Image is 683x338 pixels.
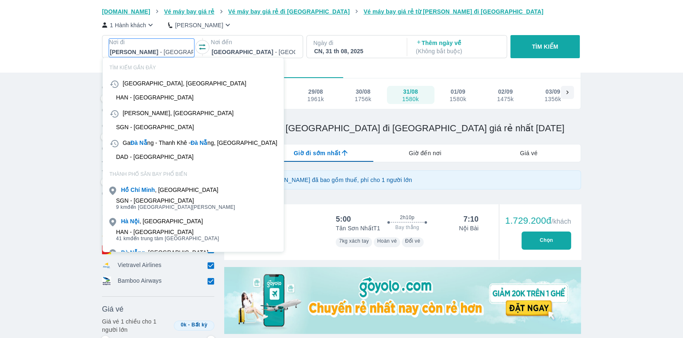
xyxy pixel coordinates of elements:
div: 1475k [497,96,514,102]
p: TÌM KIẾM [532,43,558,51]
span: Bất kỳ [192,322,208,328]
span: 2h10p [400,214,414,221]
b: Nẵ [199,139,207,146]
button: [PERSON_NAME] [168,21,232,29]
p: Nơi đi [109,38,194,46]
p: Tân Sơn Nhất T1 [336,224,380,232]
p: Nội Bài [459,224,478,232]
div: CN, 31 th 08, 2025 [314,47,398,55]
b: Hà [121,218,128,225]
span: Giờ đến nơi [409,149,441,157]
div: 1961k [307,96,324,102]
div: 1356k [545,96,561,102]
b: Nẵ [139,139,147,146]
h1: Vé máy bay từ [GEOGRAPHIC_DATA] đi [GEOGRAPHIC_DATA] giá rẻ nhất [DATE] [224,123,581,134]
div: 01/09 [451,87,465,96]
p: Nơi đến [211,38,296,46]
div: 31/08 [403,87,418,96]
img: media-0 [224,267,581,334]
b: Đà [190,139,198,146]
button: TÌM KIẾM [510,35,579,58]
p: 1 Hành khách [110,21,146,29]
div: [GEOGRAPHIC_DATA], [GEOGRAPHIC_DATA] [123,79,246,87]
b: Hồ [121,187,129,193]
span: 7kg xách tay [339,238,369,244]
b: Đà [130,139,138,146]
span: 9 km [116,204,128,210]
span: Đổi vé [405,238,420,244]
p: Bamboo Airways [118,277,161,286]
div: SGN - [GEOGRAPHIC_DATA] [116,124,194,130]
p: ( Không bắt buộc ) [416,47,499,55]
div: 03/09 [545,87,560,96]
div: [PERSON_NAME], [GEOGRAPHIC_DATA] [123,109,234,117]
p: THÀNH PHỐ SÂN BAY PHỔ BIẾN [103,171,284,177]
button: 1 Hành khách [102,21,155,29]
p: Giá trên [DOMAIN_NAME] đã bao gồm thuế, phí cho 1 người lớn [240,176,412,184]
span: Hoàn vé [377,238,397,244]
p: Ngày đi [313,39,398,47]
b: Chí [130,187,140,193]
b: Nội [130,218,140,225]
div: 29/08 [308,87,323,96]
nav: breadcrumb [102,7,581,16]
p: Vietravel Airlines [118,261,161,270]
p: Giá vé 1 chiều cho 1 người lớn [102,317,171,334]
div: 1580k [402,96,419,102]
b: Đà [121,249,128,256]
div: Ga ng - Thanh Khê - ng, [GEOGRAPHIC_DATA] [123,139,277,147]
button: Chọn [522,232,571,250]
b: Minh [141,187,155,193]
div: , [GEOGRAPHIC_DATA] [121,217,203,225]
span: Giá vé [520,149,538,157]
span: /khách [551,218,571,225]
div: 1.729.200đ [505,216,571,226]
div: DAD - [GEOGRAPHIC_DATA] [116,154,194,160]
b: Nẵng [130,249,145,256]
span: đến [GEOGRAPHIC_DATA][PERSON_NAME] [116,204,235,210]
div: 30/08 [356,87,370,96]
span: đến trung tâm [GEOGRAPHIC_DATA] [116,235,219,242]
span: Giá vé [102,304,123,314]
span: Vé máy bay giá rẻ [164,8,214,15]
span: 0k [181,322,187,328]
div: 02/09 [498,87,513,96]
span: Vé máy bay giá rẻ từ [PERSON_NAME] đi [GEOGRAPHIC_DATA] [363,8,543,15]
div: , [GEOGRAPHIC_DATA] [121,248,209,257]
div: scrollable day and price [244,86,561,104]
p: [PERSON_NAME] [175,21,223,29]
div: SGN - [GEOGRAPHIC_DATA] [116,197,235,204]
span: Giờ đi sớm nhất [294,149,340,157]
div: 7:10 [463,214,479,224]
span: 41 km [116,236,130,241]
span: - [188,322,190,328]
span: [DOMAIN_NAME] [102,8,150,15]
div: , [GEOGRAPHIC_DATA] [121,186,218,194]
div: lab API tabs example [270,144,581,162]
div: 5:00 [336,214,351,224]
div: 1580k [450,96,466,102]
p: Thêm ngày về [416,39,499,55]
div: 1756k [355,96,371,102]
div: HAN - [GEOGRAPHIC_DATA] [116,229,219,235]
span: Vé máy bay giá rẻ đi [GEOGRAPHIC_DATA] [228,8,350,15]
div: HAN - [GEOGRAPHIC_DATA] [116,94,194,101]
p: TÌM KIẾM GẦN ĐÂY [103,64,284,71]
